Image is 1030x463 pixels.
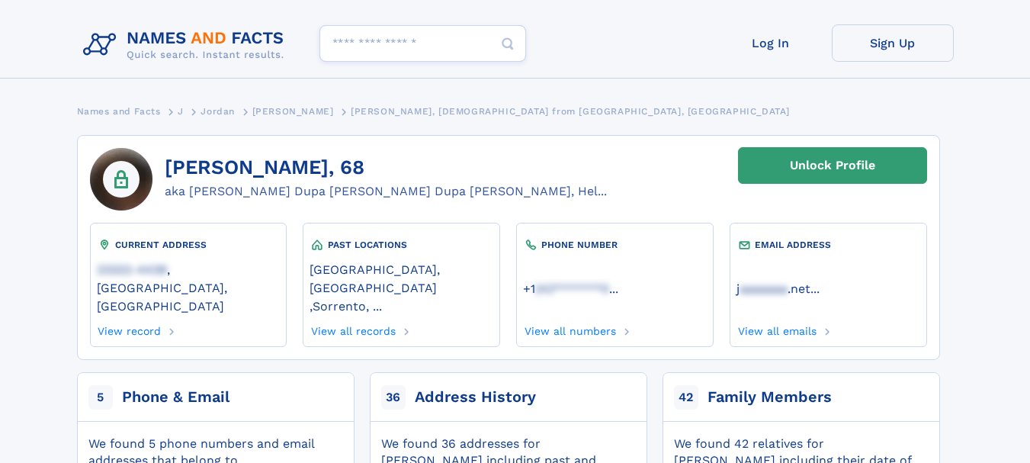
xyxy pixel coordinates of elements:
span: 5 [88,385,113,410]
div: Address History [415,387,536,408]
button: Search Button [489,25,526,63]
a: ... [523,281,706,296]
a: Sorrento, ... [313,297,382,313]
span: [PERSON_NAME], [DEMOGRAPHIC_DATA] from [GEOGRAPHIC_DATA], [GEOGRAPHIC_DATA] [351,106,790,117]
div: aka [PERSON_NAME] Dupa [PERSON_NAME] Dupa [PERSON_NAME], Hel... [165,182,607,201]
a: [GEOGRAPHIC_DATA], [GEOGRAPHIC_DATA] [310,261,493,295]
img: Logo Names and Facts [77,24,297,66]
a: Jordan [201,101,235,121]
span: 42 [674,385,698,410]
a: [PERSON_NAME] [252,101,334,121]
a: Unlock Profile [738,147,927,184]
div: Unlock Profile [790,148,875,183]
a: View record [97,320,162,337]
div: PAST LOCATIONS [310,237,493,252]
a: J [178,101,184,121]
a: View all records [310,320,396,337]
a: 23322-4439, [GEOGRAPHIC_DATA], [GEOGRAPHIC_DATA] [97,261,280,313]
div: PHONE NUMBER [523,237,706,252]
div: Family Members [708,387,832,408]
div: CURRENT ADDRESS [97,237,280,252]
a: Names and Facts [77,101,161,121]
span: aaaaaaa [740,281,788,296]
span: 36 [381,385,406,410]
h1: [PERSON_NAME], 68 [165,156,607,179]
div: Phone & Email [122,387,229,408]
a: jaaaaaaa.net [736,280,810,296]
a: Log In [710,24,832,62]
span: 23322-4439 [97,262,167,277]
div: , [310,252,493,320]
span: Jordan [201,106,235,117]
a: View all numbers [523,320,616,337]
div: EMAIL ADDRESS [736,237,919,252]
input: search input [319,25,526,62]
span: [PERSON_NAME] [252,106,334,117]
a: View all emails [736,320,817,337]
a: Sign Up [832,24,954,62]
span: J [178,106,184,117]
